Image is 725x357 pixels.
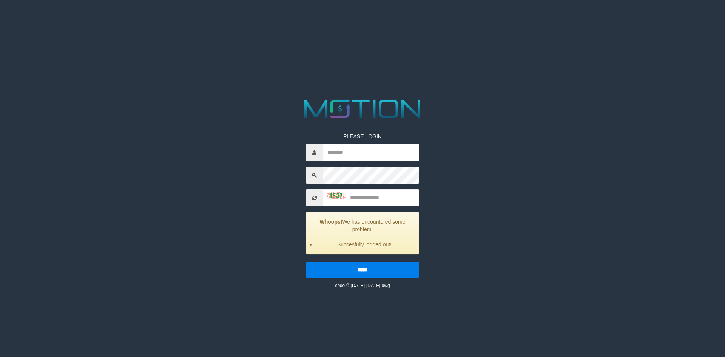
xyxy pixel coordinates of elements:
[316,241,413,248] li: Succesfully logged out!
[320,219,342,225] strong: Whoops!
[335,283,390,288] small: code © [DATE]-[DATE] dwg
[306,133,419,140] p: PLEASE LOGIN
[327,192,346,199] img: captcha
[306,212,419,254] div: We has encountered some problem.
[299,96,426,121] img: MOTION_logo.png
